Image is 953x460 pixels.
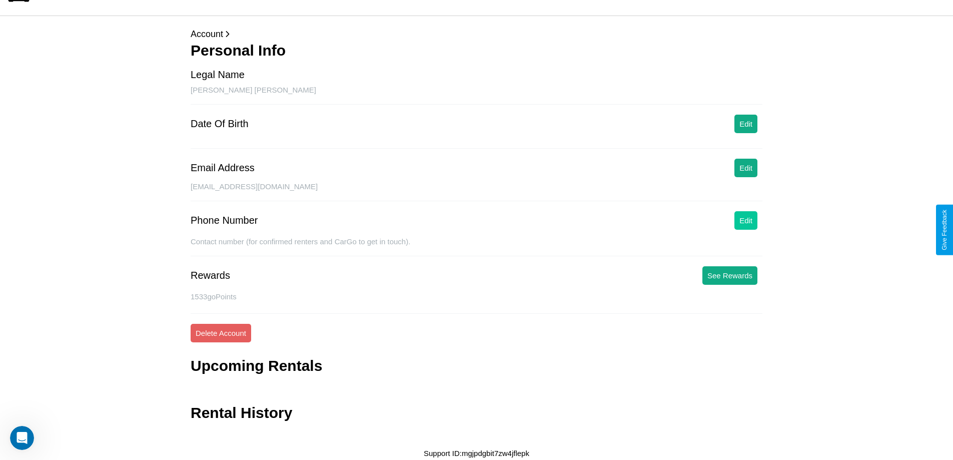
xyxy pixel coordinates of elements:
[191,26,762,42] p: Account
[191,182,762,201] div: [EMAIL_ADDRESS][DOMAIN_NAME]
[191,404,292,421] h3: Rental History
[702,266,757,285] button: See Rewards
[191,69,245,81] div: Legal Name
[191,162,255,174] div: Email Address
[191,86,762,105] div: [PERSON_NAME] [PERSON_NAME]
[191,357,322,374] h3: Upcoming Rentals
[10,426,34,450] iframe: Intercom live chat
[191,290,762,303] p: 1533 goPoints
[191,270,230,281] div: Rewards
[734,115,757,133] button: Edit
[191,324,251,342] button: Delete Account
[734,211,757,230] button: Edit
[191,215,258,226] div: Phone Number
[424,446,529,460] p: Support ID: mgjpdgbit7zw4jflepk
[191,118,249,130] div: Date Of Birth
[191,237,762,256] div: Contact number (for confirmed renters and CarGo to get in touch).
[191,42,762,59] h3: Personal Info
[734,159,757,177] button: Edit
[941,210,948,250] div: Give Feedback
